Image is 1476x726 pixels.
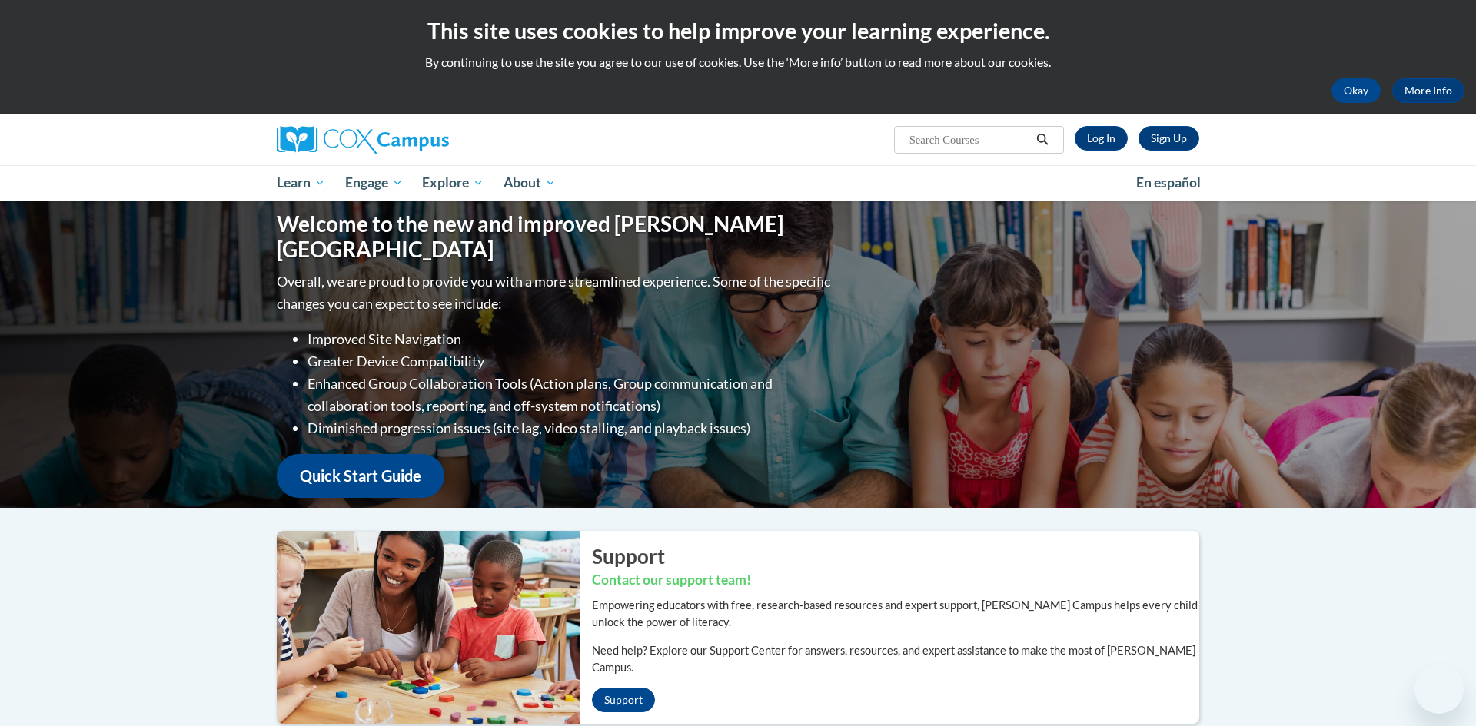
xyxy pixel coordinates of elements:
[1331,78,1381,103] button: Okay
[1414,665,1464,714] iframe: Button to launch messaging window
[307,328,834,350] li: Improved Site Navigation
[494,165,566,201] a: About
[592,571,1199,590] h3: Contact our support team!
[277,174,325,192] span: Learn
[908,131,1031,149] input: Search Courses
[335,165,413,201] a: Engage
[592,642,1199,676] p: Need help? Explore our Support Center for answers, resources, and expert assistance to make the m...
[345,174,403,192] span: Engage
[307,373,834,417] li: Enhanced Group Collaboration Tools (Action plans, Group communication and collaboration tools, re...
[592,542,1199,570] h2: Support
[592,688,655,712] a: Support
[265,531,580,723] img: ...
[504,174,556,192] span: About
[267,165,335,201] a: Learn
[412,165,494,201] a: Explore
[1139,126,1199,151] a: Register
[1031,131,1054,149] button: Search
[1392,78,1464,103] a: More Info
[277,126,569,154] a: Cox Campus
[254,165,1222,201] div: Main menu
[592,597,1199,631] p: Empowering educators with free, research-based resources and expert support, [PERSON_NAME] Campus...
[277,211,834,263] h1: Welcome to the new and improved [PERSON_NAME][GEOGRAPHIC_DATA]
[307,417,834,439] li: Diminished progression issues (site lag, video stalling, and playback issues)
[1136,174,1201,191] span: En español
[1075,126,1128,151] a: Log In
[277,454,444,498] a: Quick Start Guide
[277,270,834,315] p: Overall, we are proud to provide you with a more streamlined experience. Some of the specific cha...
[12,54,1464,71] p: By continuing to use the site you agree to our use of cookies. Use the ‘More info’ button to read...
[422,174,484,192] span: Explore
[1126,167,1211,199] a: En español
[277,126,449,154] img: Cox Campus
[12,15,1464,46] h2: This site uses cookies to help improve your learning experience.
[307,350,834,373] li: Greater Device Compatibility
